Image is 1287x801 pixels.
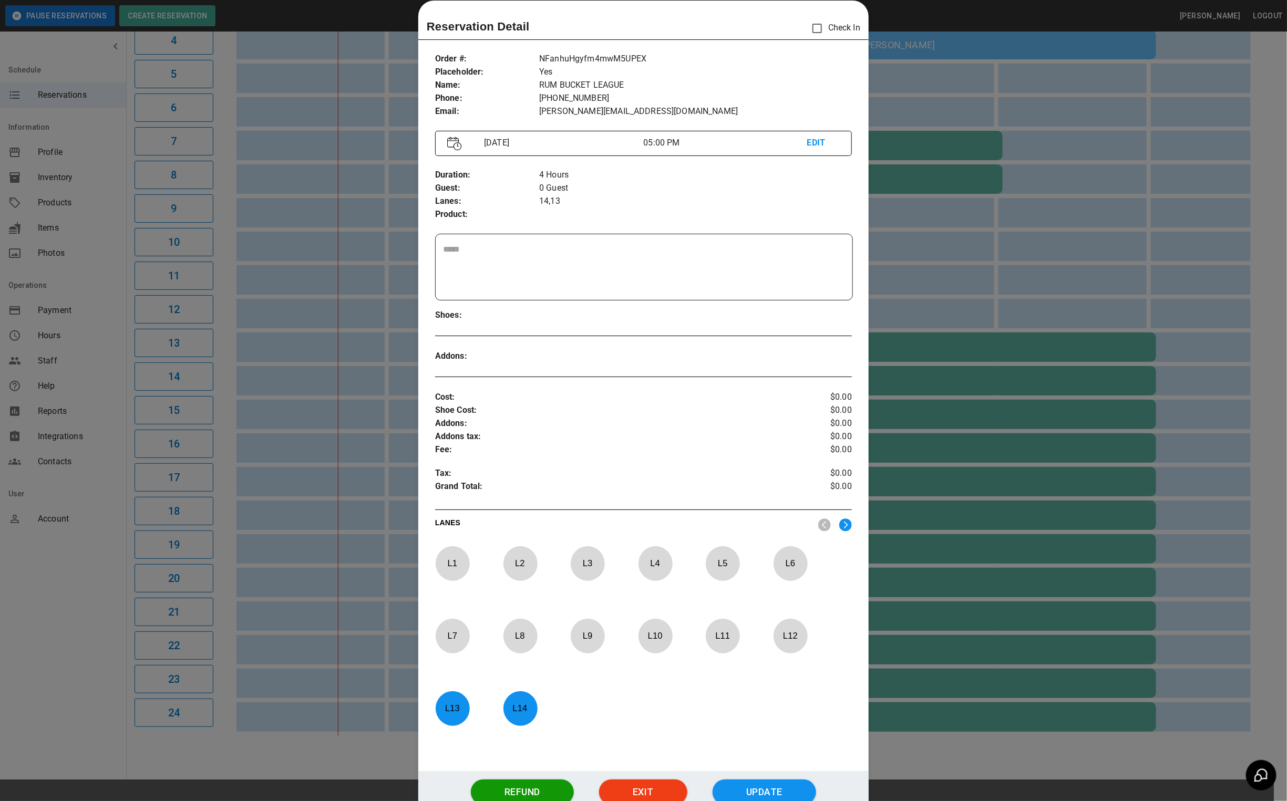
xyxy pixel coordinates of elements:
p: $0.00 [783,430,852,443]
p: L 10 [638,623,673,648]
p: $0.00 [783,443,852,456]
img: nav_left.svg [818,518,831,532]
p: 05:00 PM [643,137,807,149]
img: Vector [447,137,462,151]
p: Shoes : [435,309,539,322]
p: RUM BUCKET LEAGUE [539,79,852,92]
p: [PHONE_NUMBER] [539,92,852,105]
p: Fee : [435,443,783,456]
p: Placeholder : [435,66,539,79]
p: Shoe Cost : [435,404,783,417]
p: L 11 [705,623,740,648]
p: $0.00 [783,391,852,404]
p: 4 Hours [539,169,852,182]
p: $0.00 [783,404,852,417]
p: LANES [435,517,810,532]
p: Addons : [435,417,783,430]
p: L 7 [435,623,470,648]
p: Addons tax : [435,430,783,443]
p: L 6 [773,551,808,576]
p: Duration : [435,169,539,182]
p: Cost : [435,391,783,404]
p: 14,13 [539,195,852,208]
p: Guest : [435,182,539,195]
p: 0 Guest [539,182,852,195]
img: right.svg [839,518,852,532]
p: $0.00 [783,417,852,430]
p: Reservation Detail [427,18,530,35]
p: $0.00 [783,480,852,496]
p: [PERSON_NAME][EMAIL_ADDRESS][DOMAIN_NAME] [539,105,852,118]
p: L 9 [570,623,605,648]
p: Product : [435,208,539,221]
p: L 14 [503,696,538,721]
p: L 13 [435,696,470,721]
p: L 12 [773,623,808,648]
p: $0.00 [783,467,852,480]
p: Phone : [435,92,539,105]
p: Name : [435,79,539,92]
p: Tax : [435,467,783,480]
p: EDIT [807,137,840,150]
p: Order # : [435,53,539,66]
p: L 3 [570,551,605,576]
p: Yes [539,66,852,79]
p: Grand Total : [435,480,783,496]
p: Lanes : [435,195,539,208]
p: Check In [806,17,860,39]
p: L 4 [638,551,673,576]
p: L 2 [503,551,538,576]
p: L 1 [435,551,470,576]
p: Email : [435,105,539,118]
p: Addons : [435,350,539,363]
p: NFanhuHgyfm4mwM5UPEX [539,53,852,66]
p: [DATE] [480,137,643,149]
p: L 8 [503,623,538,648]
p: L 5 [705,551,740,576]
